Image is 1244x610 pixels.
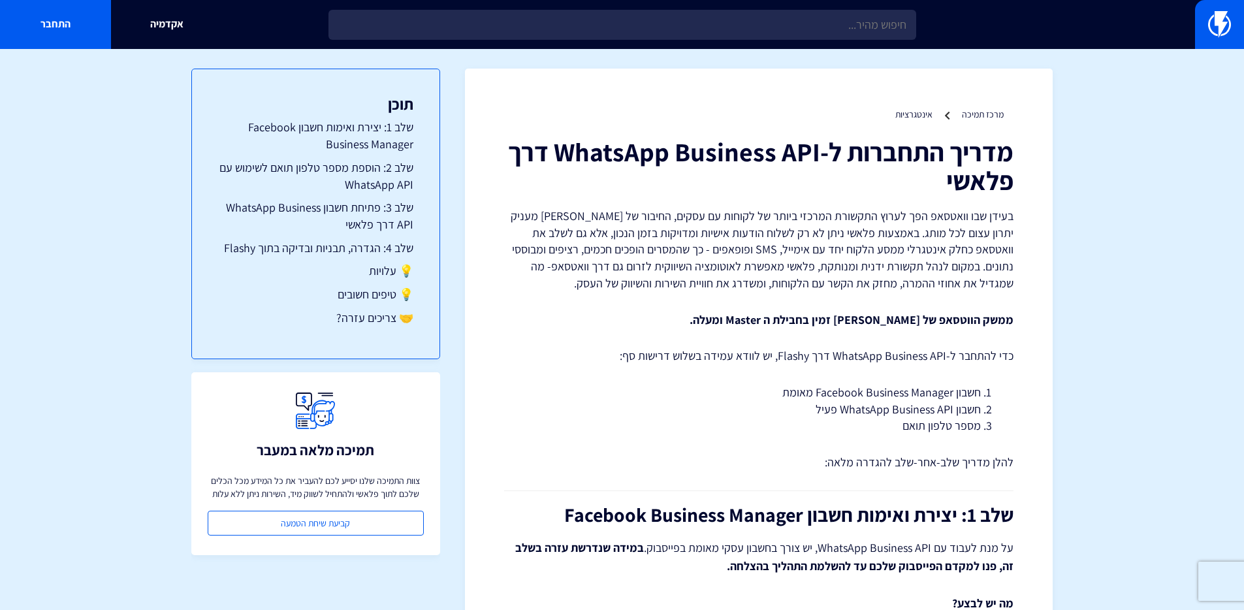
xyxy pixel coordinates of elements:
a: 🤝 צריכים עזרה? [218,310,413,327]
p: צוות התמיכה שלנו יסייע לכם להעביר את כל המידע מכל הכלים שלכם לתוך פלאשי ולהתחיל לשווק מיד, השירות... [208,474,424,500]
h1: מדריך התחברות ל-WhatsApp Business API דרך פלאשי [504,137,1013,195]
a: 💡 עלויות [218,263,413,280]
a: שלב 3: פתיחת חשבון WhatsApp Business API דרך פלאשי [218,199,413,233]
li: חשבון WhatsApp Business API פעיל [537,401,981,418]
p: להלן מדריך שלב-אחר-שלב להגדרה מלאה: [504,454,1013,471]
h2: שלב 1: יצירת ואימות חשבון Facebook Business Manager [504,504,1013,526]
h3: תמיכה מלאה במעבר [257,442,374,458]
h3: תוכן [218,95,413,112]
li: מספר טלפון תואם [537,417,981,434]
strong: ממשק הווטסאפ של [PERSON_NAME] זמין בחבילת ה Master ומעלה. [690,312,1013,327]
a: 💡 טיפים חשובים [218,286,413,303]
p: בעידן שבו וואטסאפ הפך לערוץ התקשורת המרכזי ביותר של לקוחות עם עסקים, החיבור של [PERSON_NAME] מעני... [504,208,1013,292]
input: חיפוש מהיר... [328,10,916,40]
p: על מנת לעבוד עם WhatsApp Business API, יש צורך בחשבון עסקי מאומת בפייסבוק. [504,539,1013,575]
strong: במידה שנדרשת עזרה בשלב זה, פנו למקדם הפייסבוק שלכם עד להשלמת התהליך בהצלחה. [515,540,1013,573]
a: שלב 2: הוספת מספר טלפון תואם לשימוש עם WhatsApp API [218,159,413,193]
p: כדי להתחבר ל-WhatsApp Business API דרך Flashy, יש לוודא עמידה בשלוש דרישות סף: [504,347,1013,364]
a: אינטגרציות [895,108,933,120]
li: חשבון Facebook Business Manager מאומת [537,384,981,401]
a: שלב 1: יצירת ואימות חשבון Facebook Business Manager [218,119,413,152]
a: שלב 4: הגדרה, תבניות ובדיקה בתוך Flashy [218,240,413,257]
a: מרכז תמיכה [962,108,1004,120]
a: קביעת שיחת הטמעה [208,511,424,536]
